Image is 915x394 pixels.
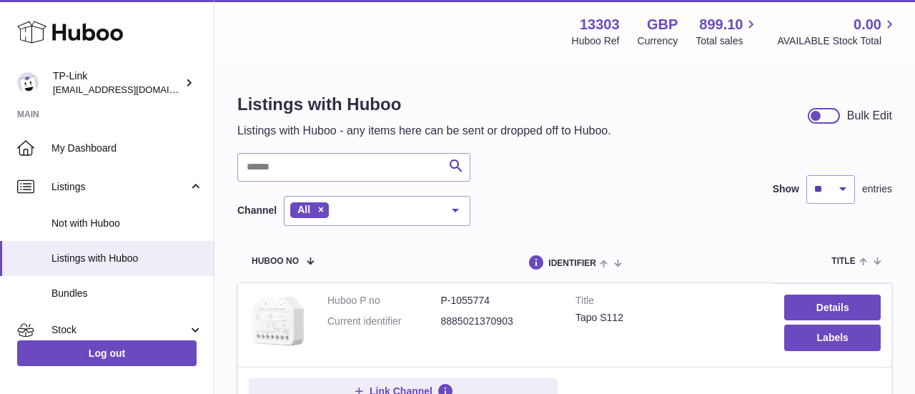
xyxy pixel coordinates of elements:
[297,204,310,215] span: All
[51,287,203,300] span: Bundles
[441,315,555,328] dd: 8885021370903
[252,257,299,266] span: Huboo no
[51,252,203,265] span: Listings with Huboo
[51,180,188,194] span: Listings
[548,259,596,268] span: identifier
[699,15,743,34] span: 899.10
[575,294,763,311] strong: Title
[638,34,678,48] div: Currency
[784,295,881,320] a: Details
[696,34,759,48] span: Total sales
[777,34,898,48] span: AVAILABLE Stock Total
[17,72,39,94] img: internalAdmin-13303@internal.huboo.com
[17,340,197,366] a: Log out
[572,34,620,48] div: Huboo Ref
[237,204,277,217] label: Channel
[237,93,611,116] h1: Listings with Huboo
[249,294,306,353] img: Tapo S112
[777,15,898,48] a: 0.00 AVAILABLE Stock Total
[647,15,678,34] strong: GBP
[696,15,759,48] a: 899.10 Total sales
[854,15,881,34] span: 0.00
[847,108,892,124] div: Bulk Edit
[327,294,441,307] dt: Huboo P no
[831,257,855,266] span: title
[784,325,881,350] button: Labels
[51,217,203,230] span: Not with Huboo
[575,311,763,325] div: Tapo S112
[53,84,210,95] span: [EMAIL_ADDRESS][DOMAIN_NAME]
[580,15,620,34] strong: 13303
[51,142,203,155] span: My Dashboard
[53,69,182,97] div: TP-Link
[51,323,188,337] span: Stock
[862,182,892,196] span: entries
[773,182,799,196] label: Show
[237,123,611,139] p: Listings with Huboo - any items here can be sent or dropped off to Huboo.
[327,315,441,328] dt: Current identifier
[441,294,555,307] dd: P-1055774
